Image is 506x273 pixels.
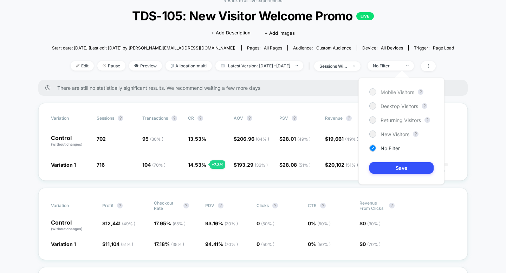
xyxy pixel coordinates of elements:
[51,142,83,146] span: (without changes)
[247,45,282,51] div: Pages:
[422,103,427,109] button: ?
[317,242,331,247] span: ( 50 % )
[57,85,454,91] span: There are still no statistically significant results. We recommend waiting a few more days
[234,115,243,121] span: AOV
[381,117,421,123] span: Returning Visitors
[117,203,123,208] button: ?
[357,45,408,51] span: Device:
[264,45,282,51] span: all pages
[51,220,95,232] p: Control
[215,61,303,71] span: Latest Version: [DATE] - [DATE]
[346,162,358,168] span: ( 51 % )
[257,220,274,226] span: 0
[154,241,184,247] span: 17.18 %
[211,29,251,36] span: + Add Description
[381,45,403,51] span: all devices
[51,227,83,231] span: (without changes)
[51,135,90,147] p: Control
[205,203,214,208] span: PDV
[150,136,163,142] span: ( 30 % )
[369,162,434,174] button: Save
[247,115,252,121] button: ?
[205,220,238,226] span: 93.16 %
[363,220,381,226] span: 0
[102,220,135,226] span: $
[413,131,419,137] button: ?
[171,242,184,247] span: ( 35 % )
[154,220,186,226] span: 17.95 %
[225,242,238,247] span: ( 70 % )
[52,45,235,51] span: Start date: [DATE] (Last edit [DATE] by [PERSON_NAME][EMAIL_ADDRESS][DOMAIN_NAME])
[389,203,395,208] button: ?
[105,220,135,226] span: 12,441
[122,221,135,226] span: ( 49 % )
[381,145,400,151] span: No Filter
[103,64,106,67] img: end
[325,115,343,121] span: Revenue
[237,162,268,168] span: 193.29
[328,136,358,142] span: 19,661
[118,115,123,121] button: ?
[307,61,314,71] span: |
[225,221,238,226] span: ( 30 % )
[325,162,358,168] span: $
[71,61,94,71] span: Edit
[381,89,414,95] span: Mobile Visitors
[218,203,223,208] button: ?
[265,30,295,36] span: + Add Images
[381,103,418,109] span: Desktop Visitors
[406,65,409,66] img: end
[328,162,358,168] span: 20,102
[319,64,348,69] div: sessions with impression
[142,162,166,168] span: 104
[183,203,189,208] button: ?
[257,241,274,247] span: 0
[171,64,174,68] img: rebalance
[210,160,225,169] div: + 7.3 %
[418,89,423,95] button: ?
[320,203,326,208] button: ?
[51,241,76,247] span: Variation 1
[414,45,454,51] div: Trigger:
[97,162,105,168] span: 716
[308,241,331,247] span: 0 %
[345,136,358,142] span: ( 49 % )
[261,242,274,247] span: ( 50 % )
[97,61,125,71] span: Pause
[72,8,434,23] span: TDS-105: New Visitor Welcome Promo
[154,200,180,211] span: Checkout Rate
[51,200,90,211] span: Variation
[234,162,268,168] span: $
[283,162,311,168] span: 28.08
[308,220,331,226] span: 0 %
[367,242,381,247] span: ( 70 % )
[97,136,106,142] span: 702
[121,242,133,247] span: ( 51 % )
[359,220,381,226] span: $
[424,117,430,123] button: ?
[255,162,268,168] span: ( 36 % )
[166,61,212,71] span: Allocation: multi
[205,241,238,247] span: 94.41 %
[353,65,355,67] img: end
[433,45,454,51] span: Page Load
[76,64,79,67] img: edit
[279,115,288,121] span: PSV
[279,162,311,168] span: $
[279,136,311,142] span: $
[363,241,381,247] span: 0
[171,115,177,121] button: ?
[257,203,269,208] span: Clicks
[261,221,274,226] span: ( 50 % )
[356,12,374,20] p: LIVE
[102,241,133,247] span: $
[256,136,269,142] span: ( 64 % )
[129,61,162,71] span: Preview
[97,115,114,121] span: Sessions
[188,136,206,142] span: 13.53 %
[297,136,311,142] span: ( 49 % )
[142,115,168,121] span: Transactions
[359,241,381,247] span: $
[197,115,203,121] button: ?
[173,221,186,226] span: ( 65 % )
